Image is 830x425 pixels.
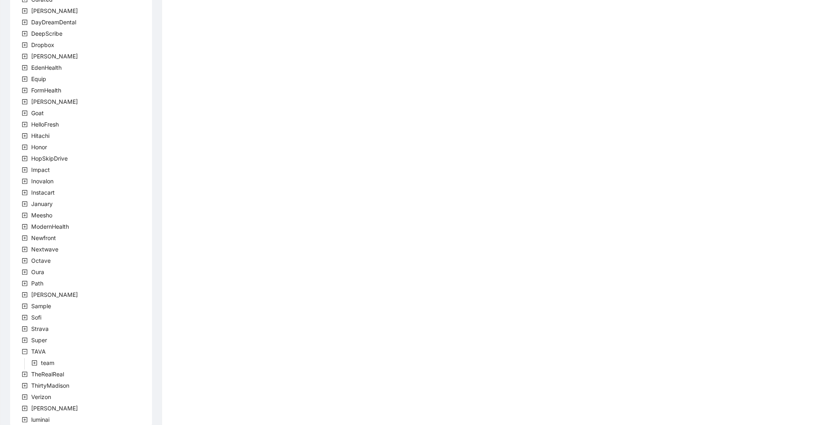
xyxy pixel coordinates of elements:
span: Oura [31,268,44,275]
span: plus-square [22,110,28,116]
span: Oura [30,267,46,277]
span: Equip [30,74,48,84]
span: [PERSON_NAME] [31,405,78,412]
span: plus-square [22,371,28,377]
span: plus-square [22,122,28,127]
span: Octave [31,257,51,264]
span: ThirtyMadison [31,382,69,389]
span: Impact [30,165,51,175]
span: Impact [31,166,50,173]
span: minus-square [22,349,28,354]
span: Strava [31,325,49,332]
span: plus-square [32,360,37,366]
span: Hitachi [30,131,51,141]
span: plus-square [22,156,28,161]
span: DeepScribe [30,29,64,39]
span: plus-square [22,8,28,14]
span: plus-square [22,88,28,93]
span: plus-square [22,247,28,252]
span: [PERSON_NAME] [31,291,78,298]
span: plus-square [22,303,28,309]
span: plus-square [22,326,28,332]
span: Sofi [31,314,41,321]
span: Super [31,337,47,343]
span: Nextwave [30,245,60,254]
span: luminai [30,415,51,425]
span: plus-square [22,224,28,230]
span: TAVA [30,347,47,356]
span: Goat [30,108,45,118]
span: plus-square [22,65,28,71]
span: Instacart [30,188,56,197]
span: plus-square [22,337,28,343]
span: TheRealReal [31,371,64,378]
span: HopSkipDrive [31,155,68,162]
span: plus-square [22,406,28,411]
span: Verizon [30,392,53,402]
span: plus-square [22,201,28,207]
span: plus-square [22,76,28,82]
span: DayDreamDental [30,17,78,27]
span: Dropbox [31,41,54,48]
span: Nextwave [31,246,58,253]
span: [PERSON_NAME] [31,53,78,60]
span: [PERSON_NAME] [31,7,78,14]
span: Newfront [30,233,58,243]
span: plus-square [22,167,28,173]
span: DeepScribe [31,30,62,37]
span: Honor [31,144,47,150]
span: EdenHealth [31,64,62,71]
span: HopSkipDrive [30,154,69,163]
span: HelloFresh [31,121,59,128]
span: January [31,200,53,207]
span: plus-square [22,19,28,25]
span: HelloFresh [30,120,60,129]
span: plus-square [22,235,28,241]
span: Honor [30,142,49,152]
span: Dropbox [30,40,56,50]
span: ModernHealth [31,223,69,230]
span: FormHealth [30,86,63,95]
span: team [41,359,54,366]
span: team [39,358,56,368]
span: ThirtyMadison [30,381,71,391]
span: Verizon [31,393,51,400]
span: plus-square [22,315,28,320]
span: Sample [30,301,53,311]
span: plus-square [22,144,28,150]
span: Path [30,279,45,288]
span: TAVA [31,348,46,355]
span: TheRealReal [30,369,66,379]
span: [PERSON_NAME] [31,98,78,105]
span: Meesho [31,212,52,219]
span: plus-square [22,54,28,59]
span: plus-square [22,31,28,36]
span: EdenHealth [30,63,63,73]
span: Inovalon [30,176,55,186]
span: Sofi [30,313,43,322]
span: luminai [31,416,49,423]
span: Equip [31,75,46,82]
span: Darby [30,6,79,16]
span: plus-square [22,269,28,275]
span: Octave [30,256,52,266]
span: Rothman [30,290,79,300]
span: Hitachi [31,132,49,139]
span: Newfront [31,234,56,241]
span: Path [31,280,43,287]
span: plus-square [22,417,28,423]
span: plus-square [22,42,28,48]
span: Super [30,335,49,345]
span: plus-square [22,133,28,139]
span: Earnest [30,52,79,61]
span: plus-square [22,281,28,286]
span: DayDreamDental [31,19,76,26]
span: Goat [31,109,44,116]
span: plus-square [22,258,28,264]
span: FormHealth [31,87,61,94]
span: Sample [31,303,51,309]
span: plus-square [22,383,28,389]
span: ModernHealth [30,222,71,232]
span: Strava [30,324,50,334]
span: plus-square [22,190,28,195]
